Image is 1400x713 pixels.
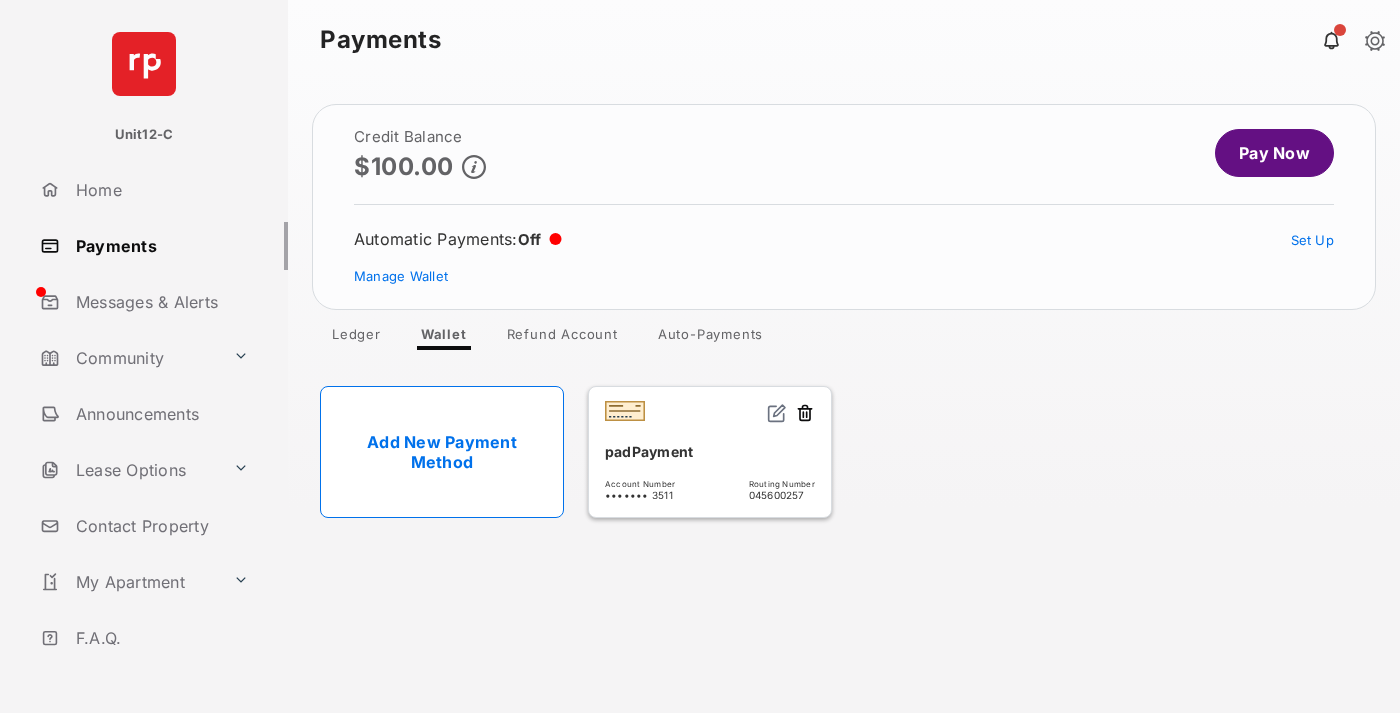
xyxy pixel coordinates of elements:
[354,268,448,284] a: Manage Wallet
[767,403,787,423] img: svg+xml;base64,PHN2ZyB2aWV3Qm94PSIwIDAgMjQgMjQiIHdpZHRoPSIxNiIgaGVpZ2h0PSIxNiIgZmlsbD0ibm9uZSIgeG...
[320,28,441,52] strong: Payments
[354,153,454,180] p: $100.00
[605,435,815,468] div: padPayment
[518,230,542,249] span: Off
[32,390,288,438] a: Announcements
[32,166,288,214] a: Home
[32,502,288,550] a: Contact Property
[32,222,288,270] a: Payments
[112,32,176,96] img: svg+xml;base64,PHN2ZyB4bWxucz0iaHR0cDovL3d3dy53My5vcmcvMjAwMC9zdmciIHdpZHRoPSI2NCIgaGVpZ2h0PSI2NC...
[32,334,225,382] a: Community
[749,489,815,501] span: 045600257
[320,386,564,518] a: Add New Payment Method
[605,489,675,501] span: ••••••• 3511
[32,558,225,606] a: My Apartment
[605,479,675,489] span: Account Number
[316,326,397,350] a: Ledger
[354,129,486,145] h2: Credit Balance
[1291,232,1335,248] a: Set Up
[115,125,174,145] p: Unit12-C
[354,229,562,249] div: Automatic Payments :
[32,278,288,326] a: Messages & Alerts
[32,446,225,494] a: Lease Options
[405,326,483,350] a: Wallet
[491,326,634,350] a: Refund Account
[32,614,288,662] a: F.A.Q.
[642,326,779,350] a: Auto-Payments
[749,479,815,489] span: Routing Number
